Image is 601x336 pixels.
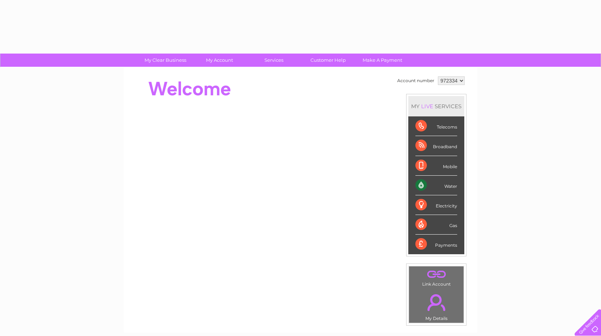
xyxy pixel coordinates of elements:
[415,176,457,195] div: Water
[353,54,412,67] a: Make A Payment
[136,54,195,67] a: My Clear Business
[415,116,457,136] div: Telecoms
[415,215,457,235] div: Gas
[244,54,303,67] a: Services
[411,268,462,281] a: .
[415,136,457,156] div: Broadband
[411,290,462,315] a: .
[420,103,435,110] div: LIVE
[395,75,436,87] td: Account number
[415,156,457,176] div: Mobile
[190,54,249,67] a: My Account
[408,96,464,116] div: MY SERVICES
[409,266,464,289] td: Link Account
[415,195,457,215] div: Electricity
[415,235,457,254] div: Payments
[299,54,358,67] a: Customer Help
[409,288,464,323] td: My Details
